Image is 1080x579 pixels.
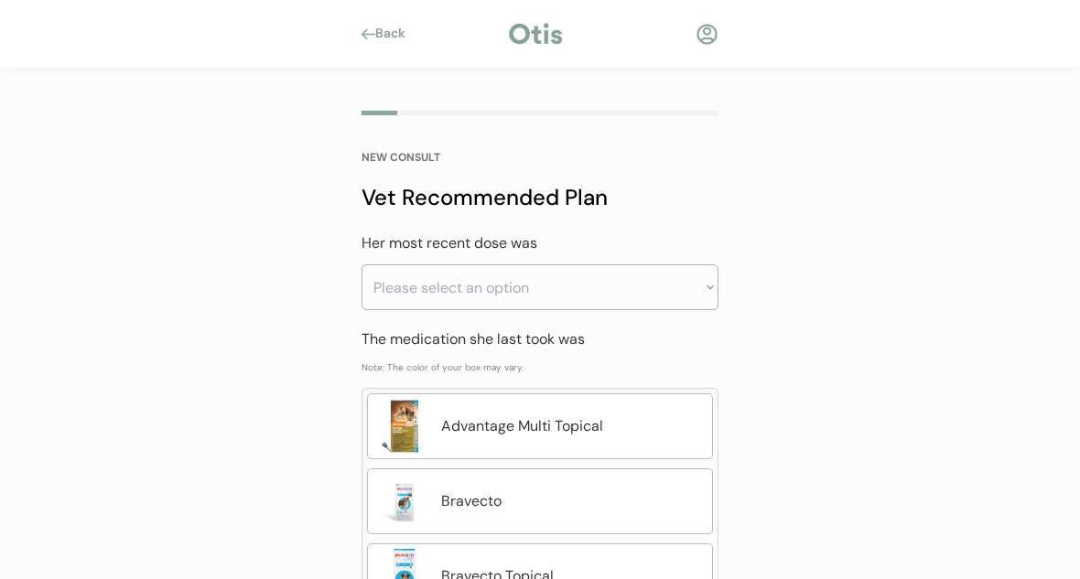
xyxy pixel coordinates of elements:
[377,474,432,529] img: https%3A%2F%2Fb1fdecc9f5d32684efbb068259a22d3b.cdn.bubble.io%2Ff1703627174894x493579486276716700%...
[362,152,718,163] div: NEW CONSULT
[375,25,416,43] div: Back
[362,181,718,214] div: Vet Recommended Plan
[441,490,703,512] div: Bravecto
[377,399,432,454] img: https%3A%2F%2Fb1fdecc9f5d32684efbb068259a22d3b.cdn.bubble.io%2Ff1703627106968x606658990891120000%...
[362,232,718,255] div: Her most recent dose was
[362,360,718,379] div: Note: The color of your box may vary.
[441,415,703,437] div: Advantage Multi Topical
[362,328,718,351] div: The medication she last took was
